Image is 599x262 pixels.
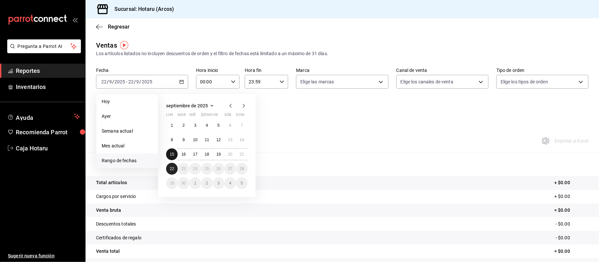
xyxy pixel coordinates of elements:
input: ---- [141,79,153,84]
button: 21 de septiembre de 2025 [236,148,248,160]
abbr: 12 de septiembre de 2025 [216,138,221,142]
abbr: 8 de septiembre de 2025 [171,138,173,142]
button: 1 de septiembre de 2025 [166,120,178,131]
button: 14 de septiembre de 2025 [236,134,248,146]
img: Tooltip marker [120,41,128,49]
abbr: 4 de octubre de 2025 [229,181,231,186]
p: Venta total [96,248,120,255]
abbr: 15 de septiembre de 2025 [170,152,174,157]
abbr: 17 de septiembre de 2025 [193,152,197,157]
abbr: 19 de septiembre de 2025 [216,152,221,157]
button: 2 de septiembre de 2025 [178,120,189,131]
div: Los artículos listados no incluyen descuentos de orden y el filtro de fechas está limitado a un m... [96,50,588,57]
span: Elige los tipos de orden [501,78,548,85]
button: 22 de septiembre de 2025 [166,163,178,175]
button: 25 de septiembre de 2025 [201,163,212,175]
abbr: 29 de septiembre de 2025 [170,181,174,186]
span: / [107,79,109,84]
span: Reportes [16,66,80,75]
abbr: martes [178,113,186,120]
abbr: 2 de septiembre de 2025 [183,123,185,128]
abbr: 20 de septiembre de 2025 [228,152,232,157]
button: 5 de octubre de 2025 [236,177,248,189]
button: 9 de septiembre de 2025 [178,134,189,146]
button: 4 de septiembre de 2025 [201,120,212,131]
span: Sugerir nueva función [8,252,80,259]
button: 30 de septiembre de 2025 [178,177,189,189]
abbr: 16 de septiembre de 2025 [181,152,186,157]
span: Mes actual [102,142,153,149]
span: septiembre de 2025 [166,103,208,108]
span: / [112,79,114,84]
p: + $0.00 [554,193,588,200]
button: 7 de septiembre de 2025 [236,120,248,131]
abbr: domingo [236,113,244,120]
p: = $0.00 [554,248,588,255]
button: 16 de septiembre de 2025 [178,148,189,160]
span: Ayer [102,113,153,120]
span: - [126,79,127,84]
button: 5 de septiembre de 2025 [213,120,224,131]
abbr: 14 de septiembre de 2025 [240,138,244,142]
abbr: 3 de octubre de 2025 [217,181,220,186]
span: / [139,79,141,84]
button: 8 de septiembre de 2025 [166,134,178,146]
span: Semana actual [102,128,153,135]
button: 26 de septiembre de 2025 [213,163,224,175]
abbr: 10 de septiembre de 2025 [193,138,197,142]
p: Cargos por servicio [96,193,136,200]
abbr: 6 de septiembre de 2025 [229,123,231,128]
button: 28 de septiembre de 2025 [236,163,248,175]
abbr: 22 de septiembre de 2025 [170,166,174,171]
abbr: 1 de octubre de 2025 [194,181,196,186]
abbr: 23 de septiembre de 2025 [181,166,186,171]
span: Pregunta a Parrot AI [18,43,71,50]
abbr: sábado [224,113,231,120]
input: -- [109,79,112,84]
input: -- [136,79,139,84]
abbr: 26 de septiembre de 2025 [216,166,221,171]
button: 1 de octubre de 2025 [189,177,201,189]
span: Rango de fechas [102,157,153,164]
button: open_drawer_menu [72,17,78,22]
button: 2 de octubre de 2025 [201,177,212,189]
span: Ayuda [16,113,71,120]
button: 4 de octubre de 2025 [224,177,236,189]
span: Elige las marcas [300,78,334,85]
a: Pregunta a Parrot AI [5,48,81,55]
button: 23 de septiembre de 2025 [178,163,189,175]
abbr: 18 de septiembre de 2025 [205,152,209,157]
p: Descuentos totales [96,221,136,228]
label: Tipo de orden [496,68,588,73]
button: 6 de septiembre de 2025 [224,120,236,131]
span: Regresar [108,24,130,30]
abbr: 5 de octubre de 2025 [241,181,243,186]
abbr: 25 de septiembre de 2025 [205,166,209,171]
button: 3 de octubre de 2025 [213,177,224,189]
abbr: 28 de septiembre de 2025 [240,166,244,171]
p: Certificados de regalo [96,234,141,241]
abbr: 27 de septiembre de 2025 [228,166,232,171]
abbr: 24 de septiembre de 2025 [193,166,197,171]
p: + $0.00 [554,179,588,186]
abbr: 11 de septiembre de 2025 [205,138,209,142]
input: -- [128,79,134,84]
span: Hoy [102,98,153,105]
abbr: 2 de octubre de 2025 [206,181,208,186]
button: 12 de septiembre de 2025 [213,134,224,146]
button: 18 de septiembre de 2025 [201,148,212,160]
span: Recomienda Parrot [16,128,80,137]
button: 20 de septiembre de 2025 [224,148,236,160]
button: 11 de septiembre de 2025 [201,134,212,146]
button: Pregunta a Parrot AI [7,39,81,53]
button: septiembre de 2025 [166,102,216,110]
button: Regresar [96,24,130,30]
abbr: 7 de septiembre de 2025 [241,123,243,128]
abbr: 4 de septiembre de 2025 [206,123,208,128]
span: Elige los canales de venta [401,78,453,85]
abbr: 21 de septiembre de 2025 [240,152,244,157]
label: Hora fin [245,68,288,73]
button: 3 de septiembre de 2025 [189,120,201,131]
abbr: 13 de septiembre de 2025 [228,138,232,142]
p: = $0.00 [554,207,588,214]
